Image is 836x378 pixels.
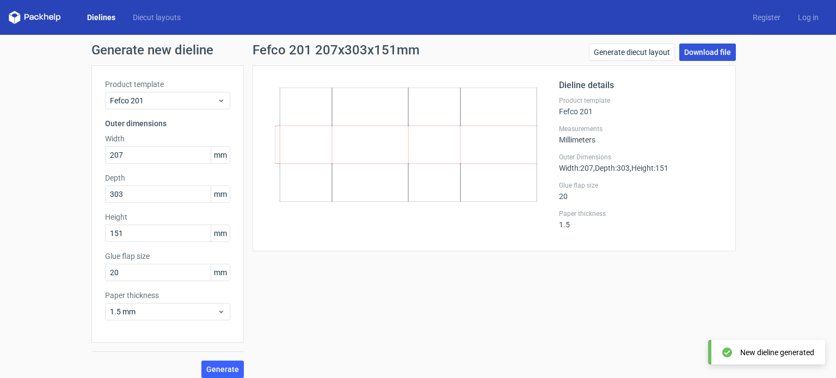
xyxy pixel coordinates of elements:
[559,209,722,218] label: Paper thickness
[789,12,827,23] a: Log in
[105,118,230,129] h3: Outer dimensions
[105,290,230,301] label: Paper thickness
[91,44,745,57] h1: Generate new dieline
[559,181,722,201] div: 20
[740,347,814,358] div: New dieline generated
[744,12,789,23] a: Register
[559,79,722,92] h2: Dieline details
[679,44,736,61] a: Download file
[559,125,722,144] div: Millimeters
[105,251,230,262] label: Glue flap size
[206,365,239,373] span: Generate
[201,361,244,378] button: Generate
[78,12,124,23] a: Dielines
[559,181,722,190] label: Glue flap size
[211,186,230,202] span: mm
[630,164,668,172] span: , Height : 151
[559,209,722,229] div: 1.5
[105,212,230,222] label: Height
[105,172,230,183] label: Depth
[559,164,593,172] span: Width : 207
[211,147,230,163] span: mm
[105,79,230,90] label: Product template
[589,44,675,61] a: Generate diecut layout
[211,264,230,281] span: mm
[559,96,722,105] label: Product template
[253,44,420,57] h1: Fefco 201 207x303x151mm
[105,133,230,144] label: Width
[211,225,230,241] span: mm
[559,125,722,133] label: Measurements
[559,96,722,116] div: Fefco 201
[559,153,722,162] label: Outer Dimensions
[110,95,217,106] span: Fefco 201
[110,306,217,317] span: 1.5 mm
[124,12,189,23] a: Diecut layouts
[593,164,630,172] span: , Depth : 303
